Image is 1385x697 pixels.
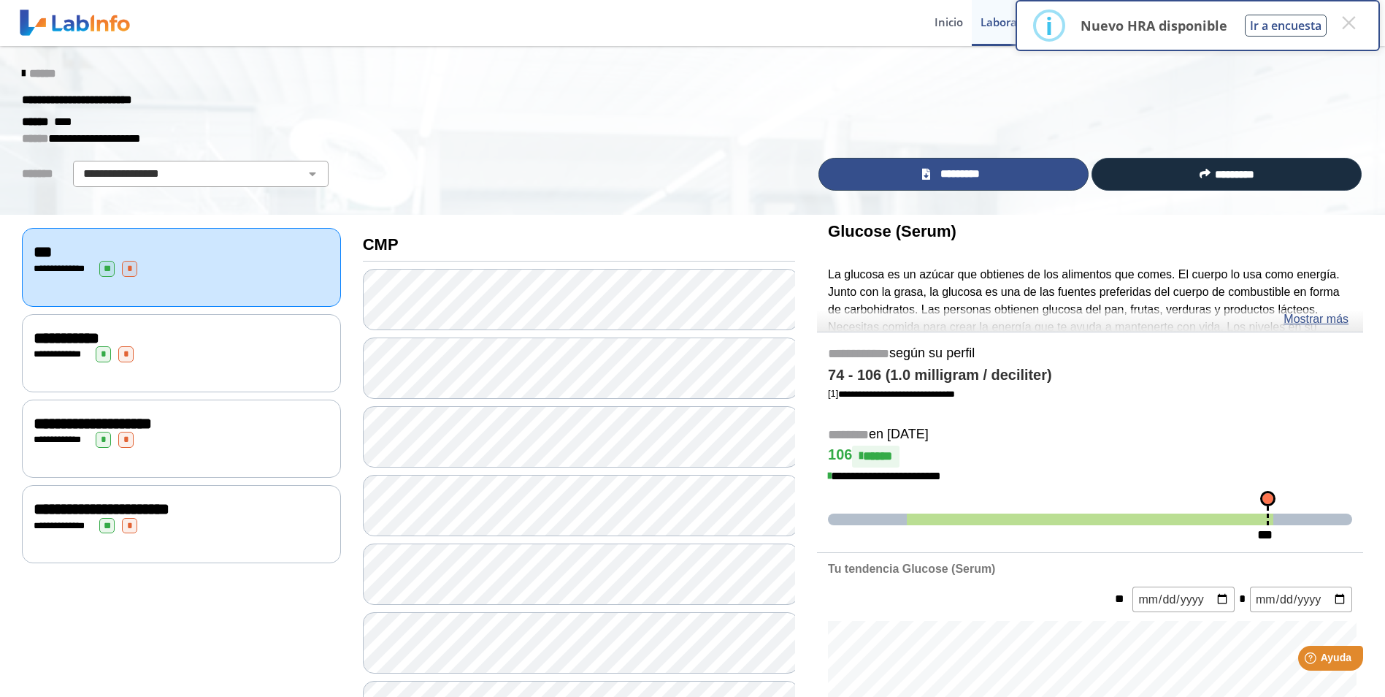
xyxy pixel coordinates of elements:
button: Close this dialog [1335,9,1362,36]
input: mm/dd/yyyy [1250,587,1352,612]
a: Mostrar más [1284,311,1348,328]
p: La glucosa es un azúcar que obtienes de los alimentos que comes. El cuerpo lo usa como energía. J... [828,266,1352,371]
h5: en [DATE] [828,427,1352,443]
h4: 106 [828,446,1352,468]
b: Tu tendencia Glucose (Serum) [828,563,995,575]
b: Glucose (Serum) [828,222,956,240]
input: mm/dd/yyyy [1132,587,1235,612]
b: CMP [363,235,399,254]
button: Ir a encuesta [1245,15,1327,37]
a: [1] [828,388,955,399]
p: Nuevo HRA disponible [1081,17,1227,34]
div: i [1046,12,1053,39]
iframe: Help widget launcher [1255,640,1369,681]
h4: 74 - 106 (1.0 milligram / deciliter) [828,367,1352,384]
h5: según su perfil [828,346,1352,362]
